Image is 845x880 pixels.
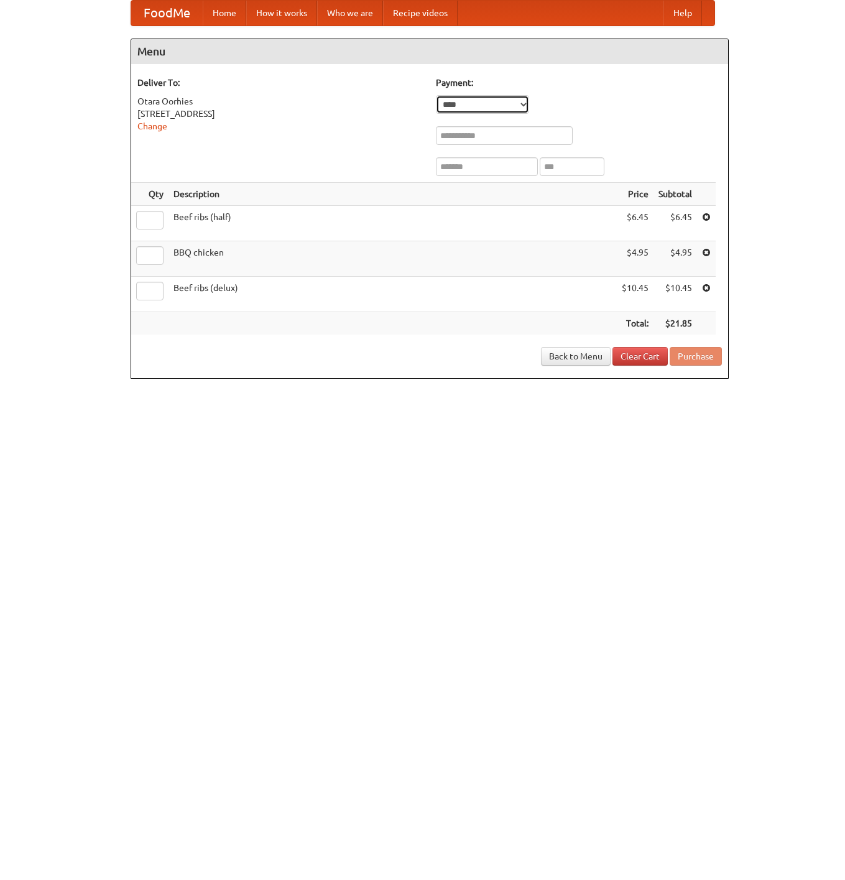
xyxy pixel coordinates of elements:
a: Clear Cart [612,347,668,366]
td: $6.45 [617,206,653,241]
h5: Payment: [436,76,722,89]
a: Help [663,1,702,25]
button: Purchase [670,347,722,366]
a: FoodMe [131,1,203,25]
h5: Deliver To: [137,76,423,89]
a: Back to Menu [541,347,611,366]
th: Description [169,183,617,206]
div: [STREET_ADDRESS] [137,108,423,120]
td: $10.45 [617,277,653,312]
a: Recipe videos [383,1,458,25]
td: $4.95 [617,241,653,277]
th: $21.85 [653,312,697,335]
a: Home [203,1,246,25]
a: Who we are [317,1,383,25]
td: Beef ribs (delux) [169,277,617,312]
th: Total: [617,312,653,335]
th: Qty [131,183,169,206]
div: Otara Oorhies [137,95,423,108]
a: Change [137,121,167,131]
td: BBQ chicken [169,241,617,277]
td: $6.45 [653,206,697,241]
td: $4.95 [653,241,697,277]
a: How it works [246,1,317,25]
th: Subtotal [653,183,697,206]
td: $10.45 [653,277,697,312]
td: Beef ribs (half) [169,206,617,241]
th: Price [617,183,653,206]
h4: Menu [131,39,728,64]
